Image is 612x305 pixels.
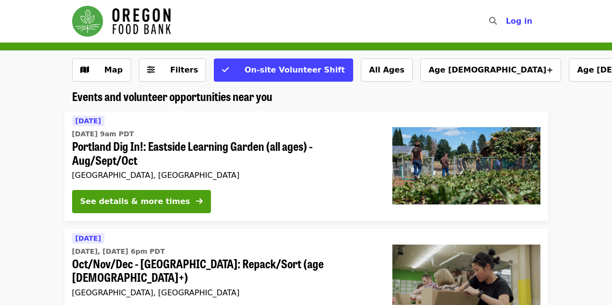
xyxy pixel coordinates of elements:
[72,171,377,180] div: [GEOGRAPHIC_DATA], [GEOGRAPHIC_DATA]
[222,65,229,74] i: check icon
[64,111,548,221] a: See details for "Portland Dig In!: Eastside Learning Garden (all ages) - Aug/Sept/Oct"
[498,12,540,31] button: Log in
[489,16,497,26] i: search icon
[244,65,344,74] span: On-site Volunteer Shift
[72,139,377,167] span: Portland Dig In!: Eastside Learning Garden (all ages) - Aug/Sept/Oct
[72,247,165,257] time: [DATE], [DATE] 6pm PDT
[420,58,561,82] button: Age [DEMOGRAPHIC_DATA]+
[75,117,101,125] span: [DATE]
[75,234,101,242] span: [DATE]
[72,58,131,82] button: Show map view
[170,65,198,74] span: Filters
[196,197,203,206] i: arrow-right icon
[147,65,155,74] i: sliders-h icon
[72,87,272,104] span: Events and volunteer opportunities near you
[503,10,510,33] input: Search
[72,288,377,297] div: [GEOGRAPHIC_DATA], [GEOGRAPHIC_DATA]
[139,58,207,82] button: Filters (0 selected)
[506,16,532,26] span: Log in
[80,196,190,207] div: See details & more times
[392,127,540,204] img: Portland Dig In!: Eastside Learning Garden (all ages) - Aug/Sept/Oct organized by Oregon Food Bank
[80,65,89,74] i: map icon
[72,257,377,285] span: Oct/Nov/Dec - [GEOGRAPHIC_DATA]: Repack/Sort (age [DEMOGRAPHIC_DATA]+)
[361,58,413,82] button: All Ages
[72,190,211,213] button: See details & more times
[72,6,171,37] img: Oregon Food Bank - Home
[104,65,123,74] span: Map
[72,129,134,139] time: [DATE] 9am PDT
[214,58,353,82] button: On-site Volunteer Shift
